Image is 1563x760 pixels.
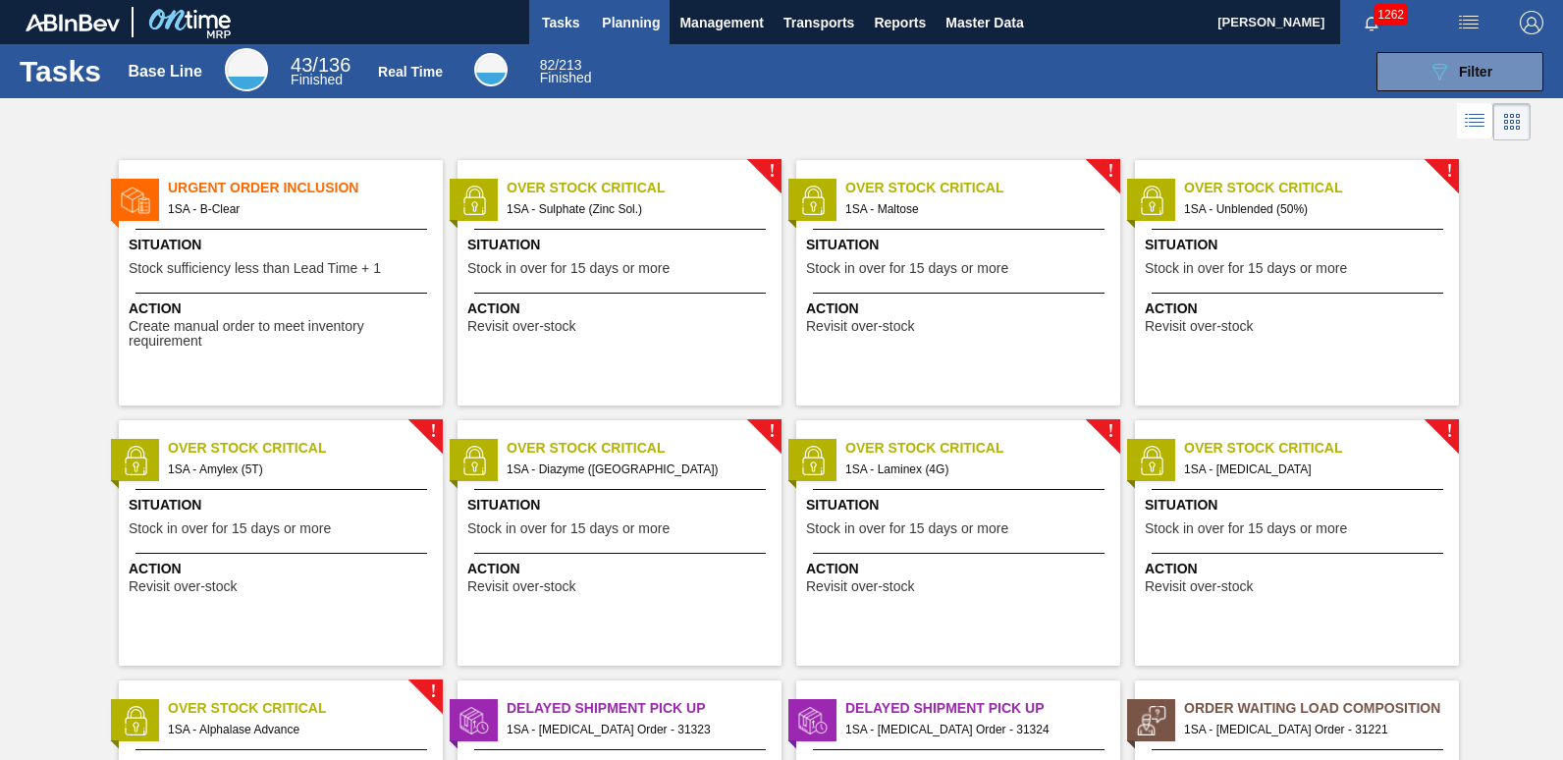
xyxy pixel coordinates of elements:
[378,64,443,80] div: Real Time
[806,319,914,334] span: Revisit over-stock
[798,446,828,475] img: status
[1145,235,1454,255] span: Situation
[129,299,438,319] span: Action
[1107,164,1113,179] span: !
[129,495,438,516] span: Situation
[121,186,150,215] img: status
[845,459,1105,480] span: 1SA - Laminex (4G)
[467,299,777,319] span: Action
[168,178,443,198] span: Urgent Order Inclusion
[602,11,660,34] span: Planning
[459,446,489,475] img: status
[1457,11,1481,34] img: userActions
[1184,198,1443,220] span: 1SA - Unblended (50%)
[507,719,766,740] span: 1SA - Dextrose Order - 31323
[845,178,1120,198] span: Over Stock Critical
[467,521,670,536] span: Stock in over for 15 days or more
[459,706,489,735] img: status
[291,57,350,86] div: Base Line
[1184,459,1443,480] span: 1SA - Magnesium Oxide
[845,438,1120,459] span: Over Stock Critical
[121,446,150,475] img: status
[129,235,438,255] span: Situation
[845,198,1105,220] span: 1SA - Maltose
[474,53,508,86] div: Real Time
[129,521,331,536] span: Stock in over for 15 days or more
[26,14,120,31] img: TNhmsLtSVTkK8tSr43FrP2fwEKptu5GPRR3wAAAABJRU5ErkJggg==
[806,559,1115,579] span: Action
[806,235,1115,255] span: Situation
[1184,719,1443,740] span: 1SA - Dextrose Order - 31221
[507,438,781,459] span: Over Stock Critical
[783,11,854,34] span: Transports
[1145,299,1454,319] span: Action
[1145,559,1454,579] span: Action
[20,60,101,82] h1: Tasks
[845,719,1105,740] span: 1SA - Dextrose Order - 31324
[1520,11,1543,34] img: Logout
[507,698,781,719] span: Delayed Shipment Pick Up
[168,438,443,459] span: Over Stock Critical
[467,559,777,579] span: Action
[806,261,1008,276] span: Stock in over for 15 days or more
[1145,261,1347,276] span: Stock in over for 15 days or more
[1340,9,1403,36] button: Notifications
[769,424,775,439] span: !
[874,11,926,34] span: Reports
[507,459,766,480] span: 1SA - Diazyme (MA)
[467,235,777,255] span: Situation
[1493,103,1531,140] div: Card Vision
[540,59,592,84] div: Real Time
[459,186,489,215] img: status
[806,521,1008,536] span: Stock in over for 15 days or more
[168,198,427,220] span: 1SA - B-Clear
[798,706,828,735] img: status
[129,579,237,594] span: Revisit over-stock
[945,11,1023,34] span: Master Data
[1137,186,1166,215] img: status
[1137,706,1166,735] img: status
[467,579,575,594] span: Revisit over-stock
[679,11,764,34] span: Management
[806,495,1115,516] span: Situation
[1376,52,1543,91] button: Filter
[467,495,777,516] span: Situation
[540,57,556,73] span: 82
[1459,64,1492,80] span: Filter
[1145,579,1253,594] span: Revisit over-stock
[806,299,1115,319] span: Action
[291,54,350,76] span: / 136
[1184,438,1459,459] span: Over Stock Critical
[1137,446,1166,475] img: status
[225,48,268,91] div: Base Line
[507,198,766,220] span: 1SA - Sulphate (Zinc Sol.)
[129,559,438,579] span: Action
[540,57,582,73] span: / 213
[1107,424,1113,439] span: !
[291,54,312,76] span: 43
[1446,164,1452,179] span: !
[430,424,436,439] span: !
[168,719,427,740] span: 1SA - Alphalase Advance
[128,63,202,81] div: Base Line
[1446,424,1452,439] span: !
[168,459,427,480] span: 1SA - Amylex (5T)
[1184,178,1459,198] span: Over Stock Critical
[129,319,438,350] span: Create manual order to meet inventory requirement
[1145,495,1454,516] span: Situation
[121,706,150,735] img: status
[1374,4,1408,26] span: 1262
[129,261,381,276] span: Stock sufficiency less than Lead Time + 1
[1457,103,1493,140] div: List Vision
[539,11,582,34] span: Tasks
[507,178,781,198] span: Over Stock Critical
[845,698,1120,719] span: Delayed Shipment Pick Up
[430,684,436,699] span: !
[467,261,670,276] span: Stock in over for 15 days or more
[291,72,343,87] span: Finished
[1145,319,1253,334] span: Revisit over-stock
[467,319,575,334] span: Revisit over-stock
[806,579,914,594] span: Revisit over-stock
[769,164,775,179] span: !
[168,698,443,719] span: Over Stock Critical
